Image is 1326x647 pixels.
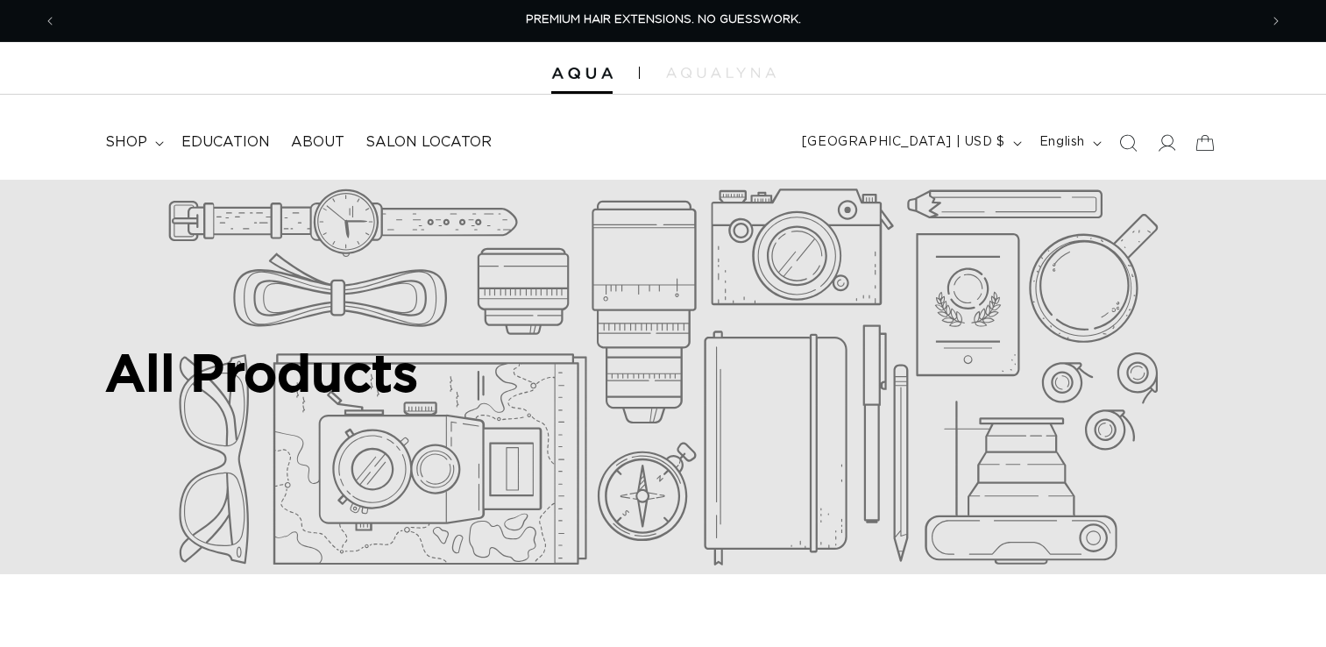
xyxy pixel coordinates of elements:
[181,133,270,152] span: Education
[105,133,147,152] span: shop
[280,123,355,162] a: About
[171,123,280,162] a: Education
[31,4,69,38] button: Previous announcement
[791,126,1029,160] button: [GEOGRAPHIC_DATA] | USD $
[291,133,344,152] span: About
[526,14,801,25] span: PREMIUM HAIR EXTENSIONS. NO GUESSWORK.
[355,123,502,162] a: Salon Locator
[1039,133,1085,152] span: English
[551,68,613,80] img: Aqua Hair Extensions
[365,133,492,152] span: Salon Locator
[95,123,171,162] summary: shop
[1109,124,1147,162] summary: Search
[666,68,776,78] img: aqualyna.com
[105,342,500,403] h2: All Products
[1257,4,1295,38] button: Next announcement
[802,133,1005,152] span: [GEOGRAPHIC_DATA] | USD $
[1029,126,1109,160] button: English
